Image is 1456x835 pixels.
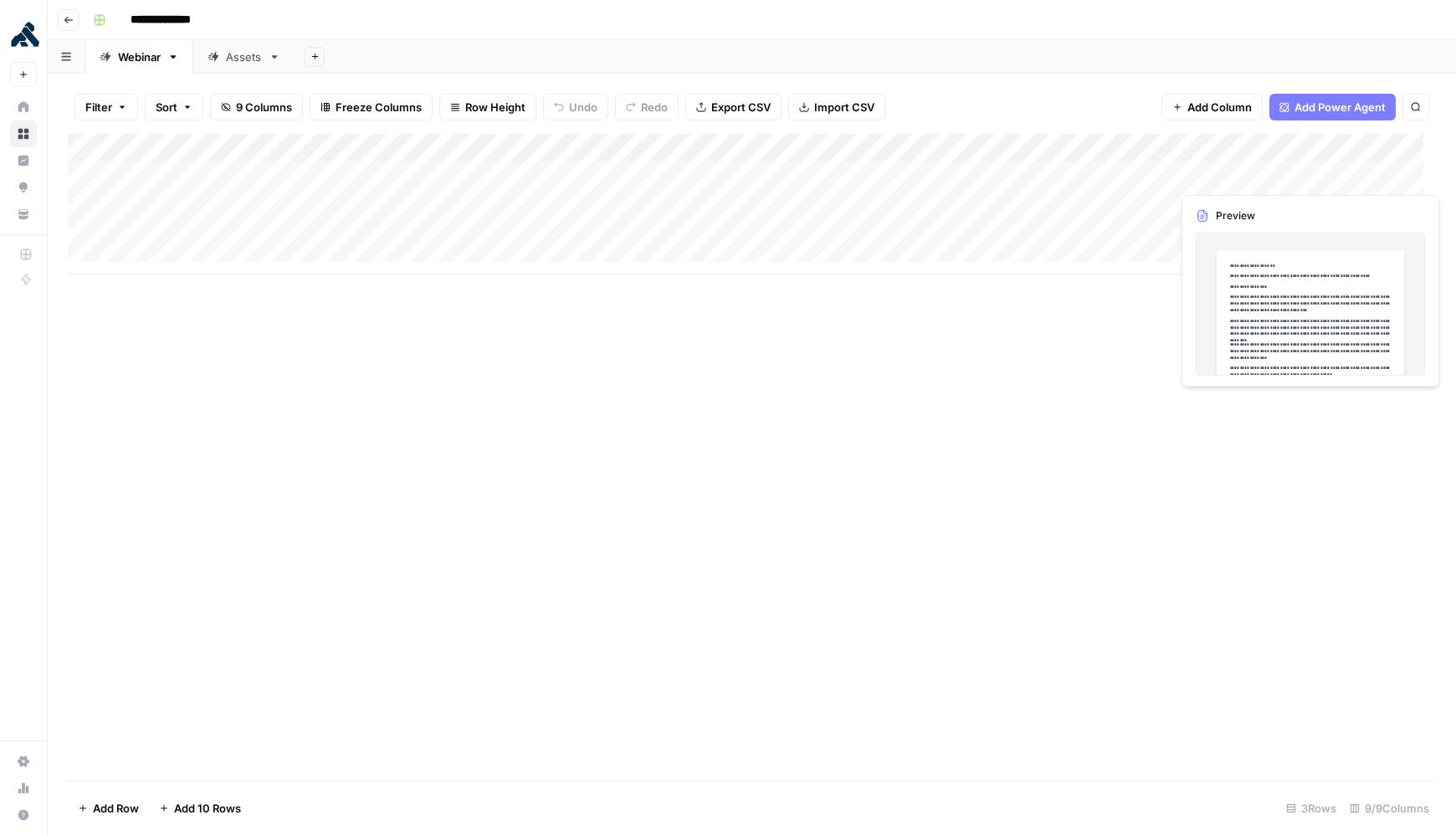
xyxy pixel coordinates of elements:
button: Help + Support [10,802,37,828]
span: Export CSV [711,99,771,115]
button: Add Row [68,795,149,822]
button: Sort [145,94,203,120]
span: Add Column [1187,99,1252,115]
button: Filter [74,94,138,120]
a: Assets [193,40,295,74]
button: Add 10 Rows [149,795,251,822]
button: Workspace: Kong [10,13,37,55]
span: Row Height [465,99,525,115]
span: Add Row [93,800,139,817]
a: Home [10,94,37,120]
div: Webinar [118,49,161,65]
span: Sort [156,99,177,115]
button: Redo [615,94,679,120]
a: Browse [10,120,37,147]
div: 9/9 Columns [1343,795,1436,822]
button: Add Column [1161,94,1263,120]
span: Undo [569,99,597,115]
span: Redo [641,99,668,115]
a: Webinar [85,40,193,74]
a: Your Data [10,201,37,228]
button: Undo [543,94,608,120]
a: Usage [10,775,37,802]
div: Assets [226,49,262,65]
button: Import CSV [788,94,885,120]
a: Settings [10,748,37,775]
button: Row Height [439,94,536,120]
a: Insights [10,147,37,174]
span: Filter [85,99,112,115]
span: Add Power Agent [1295,99,1386,115]
a: Opportunities [10,174,37,201]
button: Freeze Columns [310,94,433,120]
div: 3 Rows [1279,795,1343,822]
span: Import CSV [814,99,874,115]
span: 9 Columns [236,99,292,115]
img: Kong Logo [10,19,40,49]
button: 9 Columns [210,94,303,120]
button: Export CSV [685,94,782,120]
span: Freeze Columns [336,99,422,115]
span: Add 10 Rows [174,800,241,817]
button: Add Power Agent [1269,94,1396,120]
